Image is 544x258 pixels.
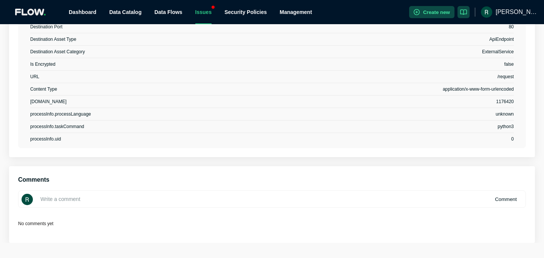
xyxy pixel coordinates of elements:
[30,121,514,133] div: processInfo.taskCommandpython3
[30,136,272,142] div: processInfo.uid
[30,71,514,83] div: URL/request
[481,6,492,18] img: AAcHTtcI0xGOomghb1RBvSzOTJHXFekmQuAt0EftsSdQoAR-=s96-c
[18,221,526,226] div: No comments yet
[272,99,514,105] div: 1176420
[489,193,523,205] button: Comment
[30,21,514,33] div: Destination Port80
[30,74,272,80] div: URL
[30,61,272,67] div: Is Encrypted
[272,49,514,55] div: ExternalService
[272,36,514,42] div: ApiEndpoint
[30,33,514,46] div: Destination Asset TypeApiEndpoint
[30,36,272,42] div: Destination Asset Type
[69,9,96,15] a: Dashboard
[30,111,272,117] div: processInfo.processLanguage
[272,61,514,67] div: false
[30,86,272,92] div: Content Type
[18,190,526,208] input: Write a comment
[272,24,514,30] div: 80
[109,9,142,15] a: Data Catalog
[30,58,514,71] div: Is Encryptedfalse
[272,136,514,142] div: 0
[30,124,272,130] div: processInfo.taskCommand
[30,99,272,105] div: [DOMAIN_NAME]
[30,83,514,96] div: Content Typeapplication/x-www-form-urlencoded
[30,96,514,108] div: [DOMAIN_NAME]1176420
[272,74,514,80] div: /request
[30,49,272,55] div: Destination Asset Category
[155,9,182,15] span: Data Flows
[30,108,514,121] div: processInfo.processLanguageunknown
[30,24,272,30] div: Destination Port
[18,175,526,184] h3: Comments
[409,6,454,18] button: Create new
[272,111,514,117] div: unknown
[272,86,514,92] div: application/x-www-form-urlencoded
[224,9,267,15] a: Security Policies
[30,46,514,58] div: Destination Asset CategoryExternalService
[272,124,514,130] div: python3
[30,133,514,145] div: processInfo.uid0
